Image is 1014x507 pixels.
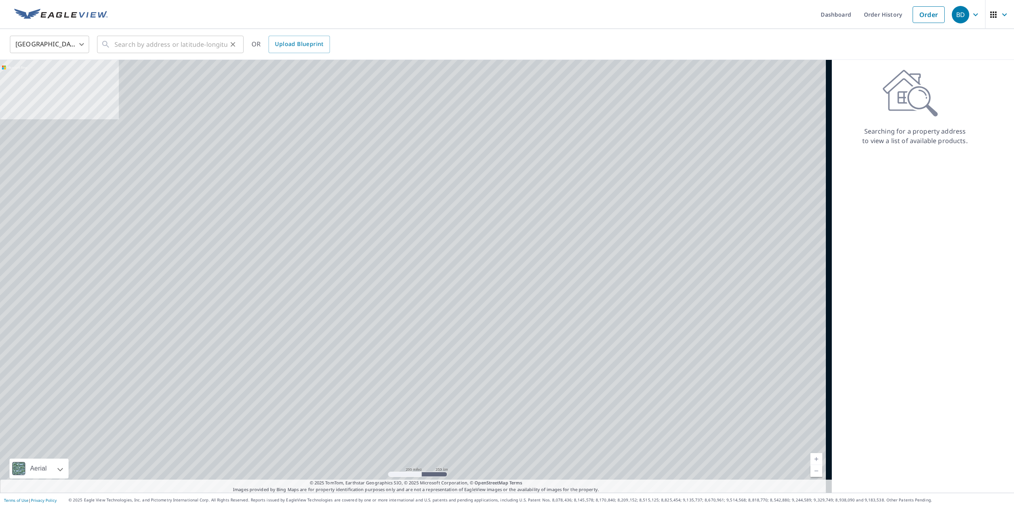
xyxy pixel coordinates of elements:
p: © 2025 Eagle View Technologies, Inc. and Pictometry International Corp. All Rights Reserved. Repo... [69,497,1010,503]
div: BD [952,6,969,23]
img: EV Logo [14,9,108,21]
button: Clear [227,39,238,50]
a: Terms of Use [4,497,29,503]
a: Terms [509,480,522,486]
span: © 2025 TomTom, Earthstar Geographics SIO, © 2025 Microsoft Corporation, © [310,480,522,486]
span: Upload Blueprint [275,39,323,49]
p: | [4,498,57,503]
a: Upload Blueprint [269,36,330,53]
div: [GEOGRAPHIC_DATA] [10,33,89,55]
a: Current Level 5, Zoom Out [810,465,822,477]
div: OR [252,36,330,53]
a: Current Level 5, Zoom In [810,453,822,465]
div: Aerial [10,459,69,478]
a: OpenStreetMap [475,480,508,486]
input: Search by address or latitude-longitude [114,33,227,55]
p: Searching for a property address to view a list of available products. [862,126,968,145]
a: Order [913,6,945,23]
a: Privacy Policy [31,497,57,503]
div: Aerial [28,459,49,478]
